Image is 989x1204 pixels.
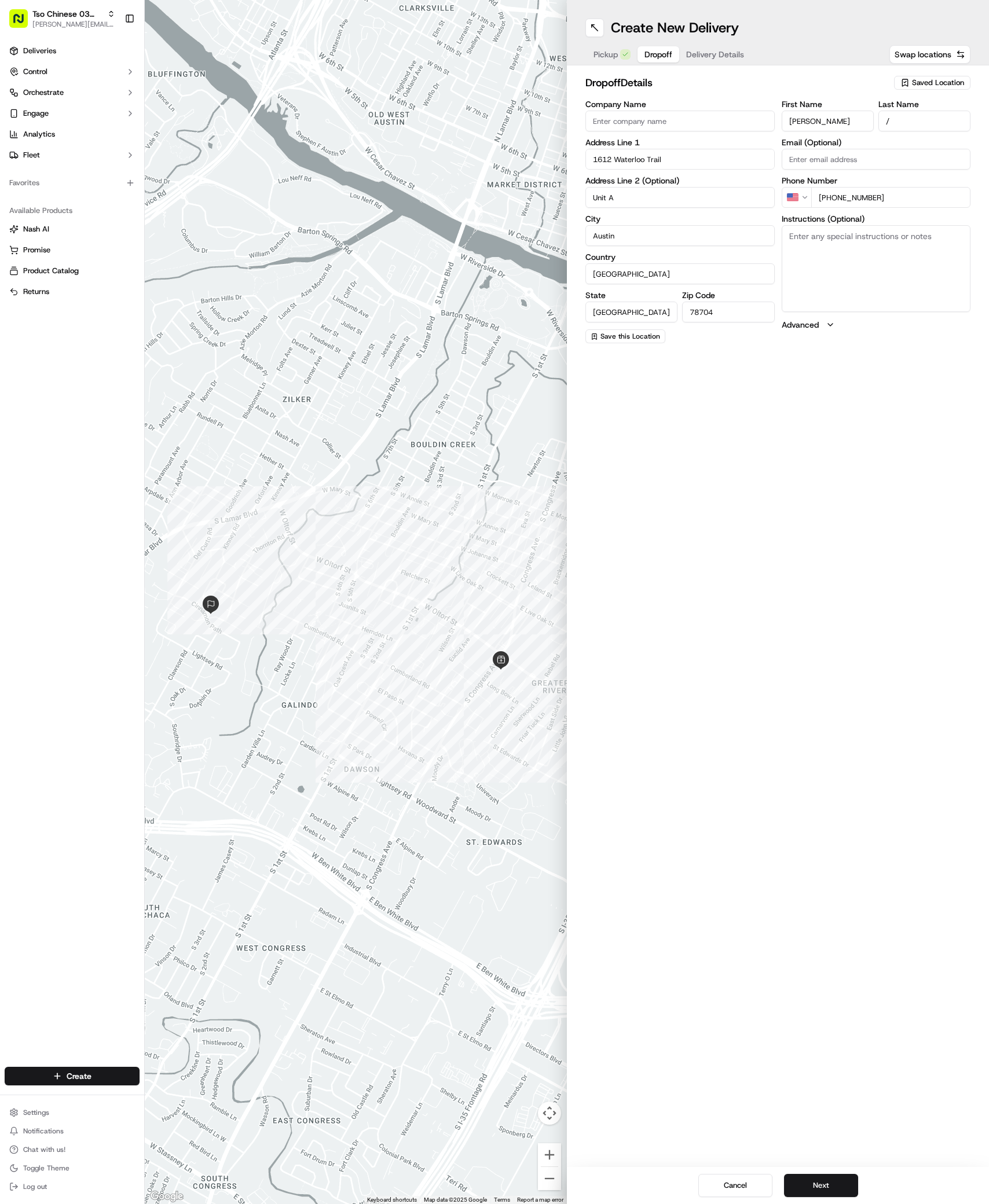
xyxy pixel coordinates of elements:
a: 📗Knowledge Base [7,254,93,275]
span: Nash AI [23,224,49,234]
a: Open this area in Google Maps (opens a new window) [148,1189,186,1204]
button: Product Catalog [5,262,140,280]
div: Past conversations [12,150,78,160]
input: Apartment, suite, unit, etc. [585,187,775,208]
button: Chat with us! [5,1141,140,1158]
input: Enter zip code [682,302,774,322]
input: Enter country [585,263,775,284]
button: Save this Location [585,329,665,343]
a: Nash AI [9,224,135,234]
button: Advanced [782,319,971,331]
label: Phone Number [782,177,971,185]
div: Available Products [5,201,140,220]
img: Antonia (Store Manager) [12,200,30,218]
button: Settings [5,1104,140,1121]
a: Deliveries [5,42,140,60]
button: Zoom out [538,1167,561,1190]
span: Knowledge Base [23,259,89,270]
img: Nash [12,12,35,35]
button: Nash AI [5,220,140,238]
img: 1736555255976-a54dd68f-1ca7-489b-9aae-adbdc363a1c4 [12,111,32,131]
input: Enter last name [878,111,970,131]
button: Saved Location [894,75,970,91]
img: Google [148,1189,186,1204]
span: API Documentation [109,259,186,270]
img: 1736555255976-a54dd68f-1ca7-489b-9aae-adbdc363a1c4 [23,180,32,189]
span: Promise [23,245,50,255]
label: Country [585,253,775,261]
label: Last Name [878,100,970,108]
span: Swap locations [895,49,951,60]
span: Save this Location [600,332,660,341]
span: Chat with us! [23,1145,65,1154]
a: Terms (opens in new tab) [494,1196,510,1203]
label: Email (Optional) [782,138,971,146]
span: • [155,211,159,220]
label: State [585,291,677,299]
span: Saved Location [912,78,964,88]
input: Enter city [585,225,775,246]
a: Promise [9,245,135,255]
span: Orchestrate [23,87,64,98]
span: Control [23,67,47,77]
button: Start new chat [197,114,211,128]
span: • [96,179,100,189]
span: [PERSON_NAME] (Store Manager) [36,211,152,220]
button: Swap locations [889,45,970,64]
button: [PERSON_NAME][EMAIL_ADDRESS][DOMAIN_NAME] [32,20,115,29]
span: Create [67,1070,91,1082]
span: Pickup [594,49,618,60]
button: Returns [5,282,140,301]
button: Create [5,1067,140,1085]
button: Map camera controls [538,1102,561,1125]
button: Toggle Theme [5,1160,140,1176]
a: Powered byPylon [82,287,140,296]
input: Enter phone number [811,187,971,208]
span: [DATE] [102,179,126,189]
a: Report a map error [517,1196,563,1203]
span: Returns [23,287,49,297]
div: 📗 [12,260,21,269]
input: Enter state [585,302,677,322]
label: Address Line 1 [585,138,775,146]
img: Charles Folsom [12,168,30,187]
button: Fleet [5,146,140,164]
button: Log out [5,1179,140,1195]
span: Pylon [115,287,140,296]
div: Favorites [5,174,140,192]
a: 💻API Documentation [93,254,191,275]
span: Product Catalog [23,266,79,276]
label: City [585,215,775,223]
span: Fleet [23,150,40,160]
label: Advanced [782,319,819,331]
div: We're available if you need us! [52,122,159,131]
h2: dropoff Details [585,75,887,91]
span: [DATE] [161,211,185,220]
button: Next [784,1174,858,1197]
input: Got a question? Start typing here... [30,75,208,87]
input: Enter company name [585,111,775,131]
input: Enter first name [782,111,874,131]
span: Toggle Theme [23,1163,69,1173]
img: 8571987876998_91fb9ceb93ad5c398215_72.jpg [24,111,45,131]
p: Welcome 👋 [12,46,211,65]
span: Engage [23,108,49,119]
h1: Create New Delivery [611,19,739,37]
label: Zip Code [682,291,774,299]
label: Address Line 2 (Optional) [585,177,775,185]
span: Notifications [23,1126,64,1136]
button: Zoom in [538,1143,561,1166]
button: Promise [5,241,140,259]
input: Enter address [585,149,775,170]
button: Notifications [5,1123,140,1139]
span: Settings [23,1108,49,1117]
button: Cancel [698,1174,772,1197]
label: Instructions (Optional) [782,215,971,223]
span: Dropoff [644,49,672,60]
button: Tso Chinese 03 TsoCo [32,8,102,20]
label: First Name [782,100,874,108]
button: Control [5,63,140,81]
button: Keyboard shortcuts [367,1196,417,1204]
